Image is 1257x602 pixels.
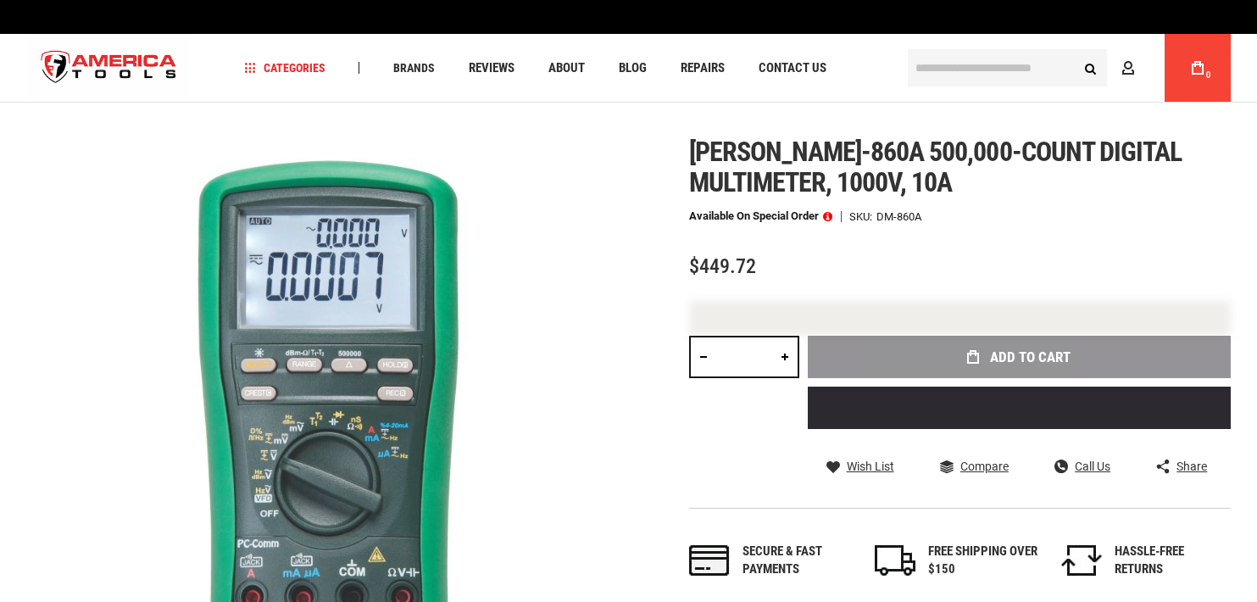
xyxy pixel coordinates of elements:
span: 0 [1206,70,1211,80]
span: $449.72 [689,254,756,278]
a: Repairs [673,57,732,80]
img: payments [689,545,730,576]
strong: SKU [849,211,876,222]
span: Categories [244,62,325,74]
span: Wish List [847,460,894,472]
div: Secure & fast payments [743,543,853,579]
span: Blog [619,62,647,75]
img: America Tools [27,36,192,100]
span: Call Us [1075,460,1110,472]
a: Wish List [826,459,894,474]
span: [PERSON_NAME]-860a 500,000-count digital multimeter, 1000v, 10a [689,136,1182,198]
button: Search [1075,52,1107,84]
span: Share [1176,460,1207,472]
a: Brands [386,57,442,80]
span: Repairs [681,62,725,75]
span: About [548,62,585,75]
span: Reviews [469,62,514,75]
a: 0 [1182,34,1214,102]
a: Blog [611,57,654,80]
img: returns [1061,545,1102,576]
span: Brands [393,62,435,74]
a: Reviews [461,57,522,80]
div: DM-860A [876,211,921,222]
div: FREE SHIPPING OVER $150 [928,543,1038,579]
div: HASSLE-FREE RETURNS [1115,543,1225,579]
a: Compare [940,459,1009,474]
a: About [541,57,592,80]
a: Categories [236,57,333,80]
a: Call Us [1054,459,1110,474]
img: shipping [875,545,915,576]
a: store logo [27,36,192,100]
span: Contact Us [759,62,826,75]
span: Compare [960,460,1009,472]
a: Contact Us [751,57,834,80]
p: Available on Special Order [689,210,832,222]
